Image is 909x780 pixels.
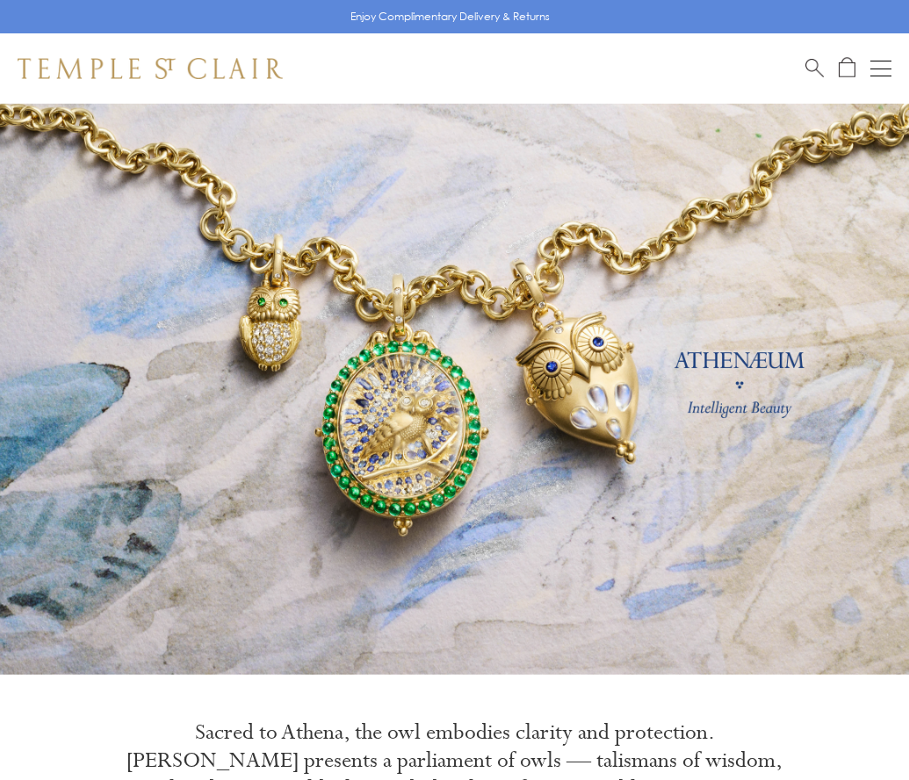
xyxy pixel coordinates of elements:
img: Temple St. Clair [18,58,283,79]
button: Open navigation [870,58,891,79]
p: Enjoy Complimentary Delivery & Returns [350,8,550,25]
a: Open Shopping Bag [839,57,855,79]
a: Search [805,57,824,79]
